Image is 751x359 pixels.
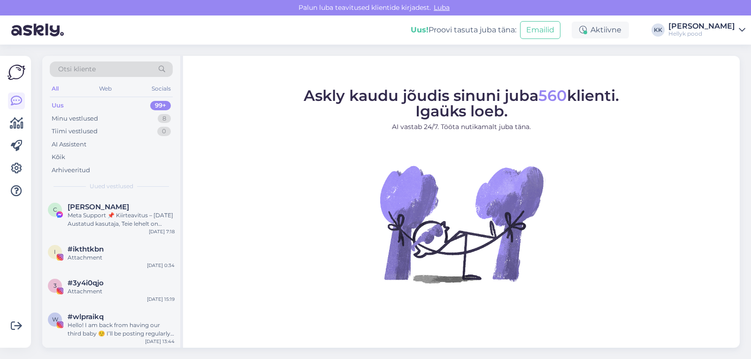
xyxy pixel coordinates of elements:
div: [DATE] 13:44 [145,338,175,345]
p: AI vastab 24/7. Tööta nutikamalt juba täna. [304,122,619,132]
div: 0 [157,127,171,136]
div: Socials [150,83,173,95]
div: All [50,83,61,95]
span: 3 [54,282,57,289]
div: Aktiivne [572,22,629,38]
span: w [52,316,58,323]
div: Kõik [52,153,65,162]
div: 8 [158,114,171,123]
span: #wlpraikq [68,313,104,321]
img: Askly Logo [8,63,25,81]
span: Askly kaudu jõudis sinuni juba klienti. Igaüks loeb. [304,86,619,120]
div: Tiimi vestlused [52,127,98,136]
div: Meta Support 📌 Kiirteavitus – [DATE] Austatud kasutaja, Teie lehelt on tuvastatud sisu, mis võib ... [68,211,175,228]
span: i [54,248,56,255]
div: Attachment [68,253,175,262]
span: Clara Dongo [68,203,129,211]
div: Uus [52,101,64,110]
span: #3y4i0qjo [68,279,104,287]
button: Emailid [520,21,560,39]
div: AI Assistent [52,140,86,149]
div: Hello! I am back from having our third baby ☺️ I’ll be posting regularly again and I am open to m... [68,321,175,338]
div: [DATE] 15:19 [147,296,175,303]
img: No Chat active [377,139,546,308]
span: C [53,206,57,213]
div: Web [97,83,114,95]
div: Hellyk pood [668,30,735,38]
div: [PERSON_NAME] [668,23,735,30]
span: #ikthtkbn [68,245,104,253]
div: Minu vestlused [52,114,98,123]
a: [PERSON_NAME]Hellyk pood [668,23,745,38]
span: 560 [538,86,567,105]
div: Arhiveeritud [52,166,90,175]
div: [DATE] 7:18 [149,228,175,235]
span: Luba [431,3,452,12]
div: [DATE] 0:34 [147,262,175,269]
span: Otsi kliente [58,64,96,74]
div: Attachment [68,287,175,296]
span: Uued vestlused [90,182,133,191]
div: Proovi tasuta juba täna: [411,24,516,36]
div: 99+ [150,101,171,110]
div: KK [651,23,665,37]
b: Uus! [411,25,429,34]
